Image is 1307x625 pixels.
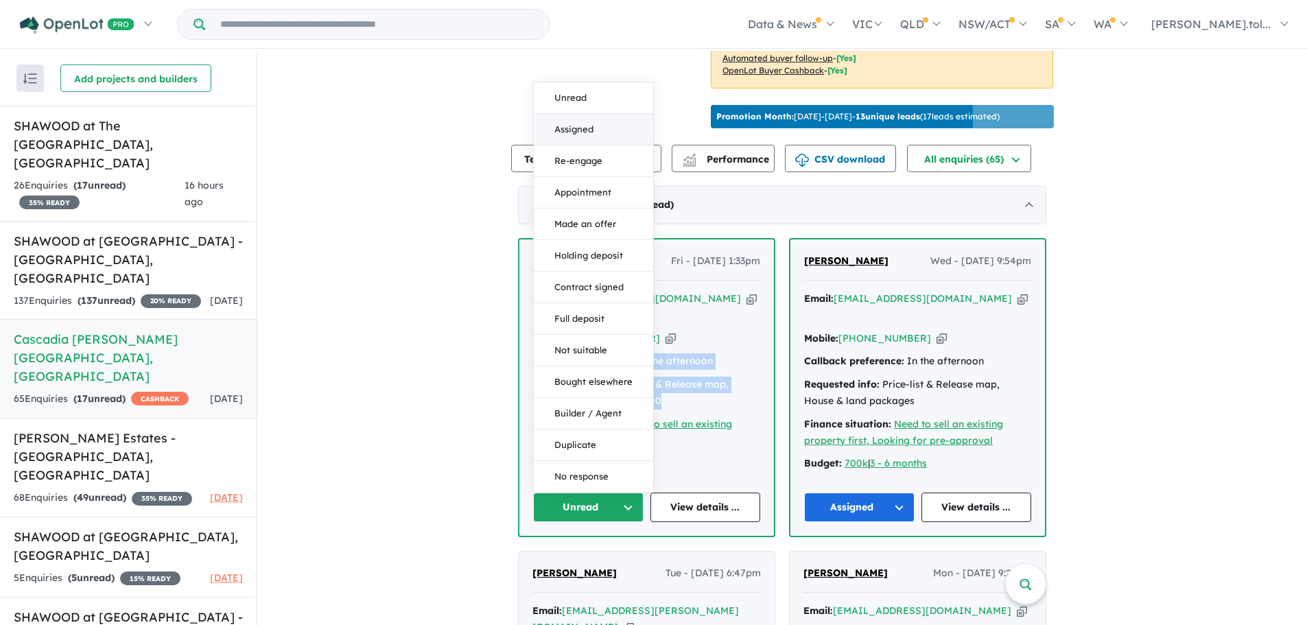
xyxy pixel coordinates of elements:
a: 700k [845,457,868,469]
span: Performance [685,153,769,165]
span: [DATE] [210,294,243,307]
span: 20 % READY [141,294,201,308]
button: Builder / Agent [534,398,653,429]
button: Full deposit [534,303,653,335]
strong: ( unread) [68,571,115,584]
button: Re-engage [534,145,653,177]
h5: SHAWOOD at [GEOGRAPHIC_DATA] , [GEOGRAPHIC_DATA] [14,528,243,565]
div: [DATE] [518,186,1046,224]
strong: Email: [532,604,562,617]
div: In the afternoon [804,353,1031,370]
a: [PERSON_NAME] [803,565,888,582]
span: [PERSON_NAME] [803,567,888,579]
button: Bought elsewhere [534,366,653,398]
a: [PERSON_NAME] [532,565,617,582]
button: Appointment [534,177,653,209]
button: Holding deposit [534,240,653,272]
h5: Cascadia [PERSON_NAME][GEOGRAPHIC_DATA] , [GEOGRAPHIC_DATA] [14,330,243,386]
button: No response [534,461,653,492]
span: 35 % READY [19,196,80,209]
h5: SHAWOOD at The [GEOGRAPHIC_DATA] , [GEOGRAPHIC_DATA] [14,117,243,172]
strong: Callback preference: [804,355,904,367]
strong: ( unread) [73,491,126,504]
div: 68 Enquir ies [14,490,192,506]
strong: ( unread) [78,294,135,307]
div: 137 Enquir ies [14,293,201,309]
a: Need to sell an existing property first, Looking for pre-approval [804,418,1003,447]
button: Copy [746,292,757,306]
span: Fri - [DATE] 1:33pm [671,253,760,270]
a: [PERSON_NAME] [804,253,888,270]
img: bar-chart.svg [683,158,696,167]
span: 17 [77,179,88,191]
button: Assigned [804,493,915,522]
button: Copy [666,331,676,346]
strong: Finance situation: [804,418,891,430]
span: 137 [81,294,97,307]
a: View details ... [921,493,1032,522]
button: CSV download [785,145,896,172]
button: Unread [534,82,653,114]
p: [DATE] - [DATE] - ( 17 leads estimated) [716,110,1000,123]
div: | [804,456,1031,472]
span: [PERSON_NAME].tol... [1151,17,1271,31]
a: 3 - 6 months [870,457,927,469]
div: Unread [533,82,654,493]
a: [PHONE_NUMBER] [838,332,931,344]
a: [EMAIL_ADDRESS][DOMAIN_NAME] [834,292,1012,305]
strong: ( unread) [73,179,126,191]
button: All enquiries (65) [907,145,1031,172]
div: 5 Enquir ies [14,570,180,587]
h5: SHAWOOD at [GEOGRAPHIC_DATA] - [GEOGRAPHIC_DATA] , [GEOGRAPHIC_DATA] [14,232,243,287]
strong: Mobile: [804,332,838,344]
span: 35 % READY [132,492,192,506]
button: Duplicate [534,429,653,461]
input: Try estate name, suburb, builder or developer [208,10,547,39]
span: Mon - [DATE] 9:29pm [933,565,1032,582]
button: Contract signed [534,272,653,303]
img: line-chart.svg [683,154,696,161]
h5: [PERSON_NAME] Estates - [GEOGRAPHIC_DATA] , [GEOGRAPHIC_DATA] [14,429,243,484]
span: CASHBACK [131,392,189,405]
img: Openlot PRO Logo White [20,16,134,34]
button: Not suitable [534,335,653,366]
button: Unread [533,493,644,522]
b: 13 unique leads [856,111,920,121]
button: Add projects and builders [60,64,211,92]
span: 17 [77,392,88,405]
button: Copy [1017,292,1028,306]
span: [PERSON_NAME] [804,255,888,267]
span: [Yes] [836,53,856,63]
img: download icon [795,154,809,167]
button: Performance [672,145,775,172]
span: [DATE] [210,392,243,405]
img: sort.svg [23,73,37,84]
span: Tue - [DATE] 6:47pm [666,565,761,582]
span: [Yes] [827,65,847,75]
a: [EMAIL_ADDRESS][DOMAIN_NAME] [833,604,1011,617]
span: 16 hours ago [185,179,224,208]
div: Price-list & Release map, House & land packages [804,377,1031,410]
span: [DATE] [210,571,243,584]
span: [DATE] [210,491,243,504]
strong: Requested info: [804,378,880,390]
strong: ( unread) [73,392,126,405]
b: Promotion Month: [716,111,794,121]
button: Made an offer [534,209,653,240]
div: 65 Enquir ies [14,391,189,408]
span: 5 [71,571,77,584]
u: Automated buyer follow-up [722,53,833,63]
span: 49 [77,491,89,504]
button: Copy [937,331,947,346]
strong: Email: [803,604,833,617]
strong: Budget: [804,457,842,469]
button: Assigned [534,114,653,145]
a: View details ... [650,493,761,522]
button: Copy [1017,604,1027,618]
span: 15 % READY [120,571,180,585]
span: [PERSON_NAME] [532,567,617,579]
span: Wed - [DATE] 9:54pm [930,253,1031,270]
